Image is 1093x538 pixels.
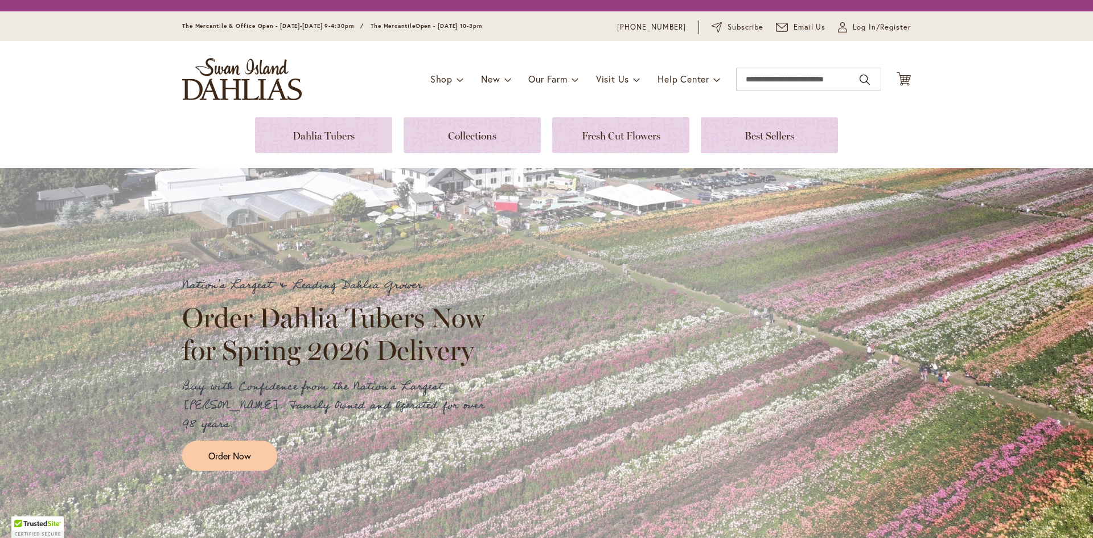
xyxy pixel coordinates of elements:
p: Nation's Largest & Leading Dahlia Grower [182,276,495,295]
span: Email Us [794,22,826,33]
a: store logo [182,58,302,100]
a: Email Us [776,22,826,33]
span: Help Center [658,73,709,85]
div: TrustedSite Certified [11,516,64,538]
span: Shop [430,73,453,85]
span: Order Now [208,449,251,462]
p: Buy with Confidence from the Nation's Largest [PERSON_NAME]. Family Owned and Operated for over 9... [182,377,495,434]
a: Subscribe [712,22,763,33]
span: Open - [DATE] 10-3pm [416,22,482,30]
span: Subscribe [728,22,763,33]
a: [PHONE_NUMBER] [617,22,686,33]
span: Our Farm [528,73,567,85]
a: Log In/Register [838,22,911,33]
span: Visit Us [596,73,629,85]
a: Order Now [182,441,277,471]
span: New [481,73,500,85]
span: The Mercantile & Office Open - [DATE]-[DATE] 9-4:30pm / The Mercantile [182,22,416,30]
span: Log In/Register [853,22,911,33]
h2: Order Dahlia Tubers Now for Spring 2026 Delivery [182,302,495,365]
button: Search [860,71,870,89]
